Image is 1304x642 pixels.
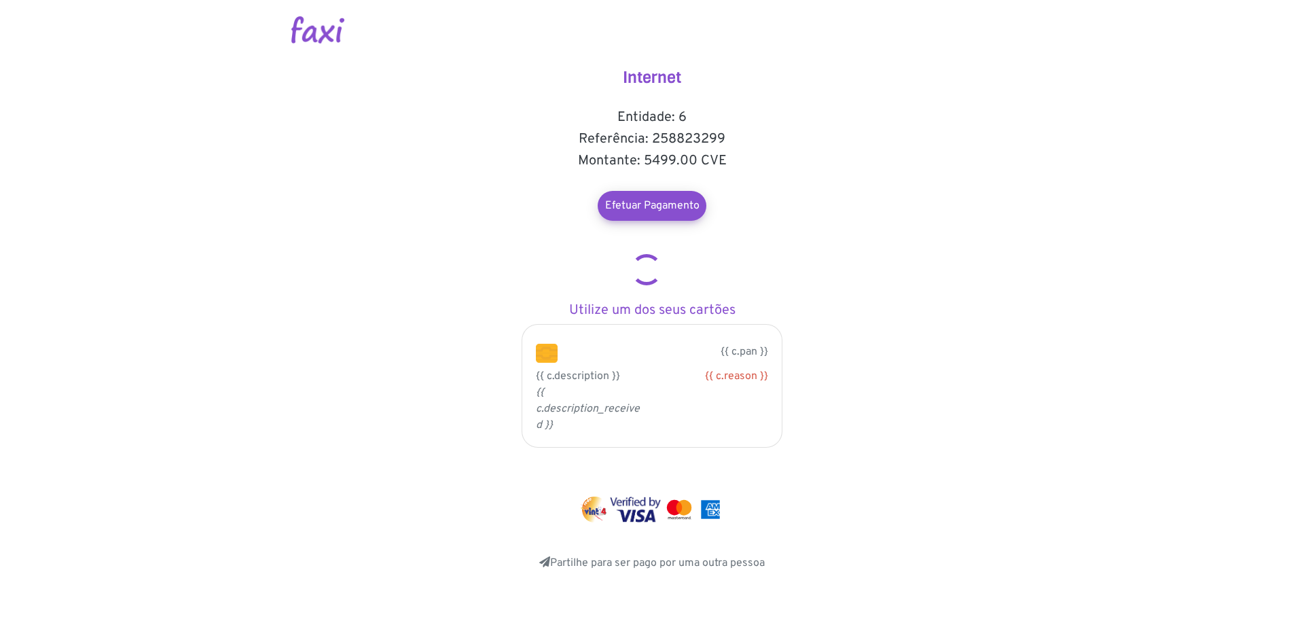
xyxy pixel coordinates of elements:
[610,497,661,522] img: visa
[516,109,788,126] h5: Entidade: 6
[536,370,620,383] span: {{ c.description }}
[539,556,765,570] a: Partilhe para ser pago por uma outra pessoa
[578,344,768,360] p: {{ c.pan }}
[516,302,788,319] h5: Utilize um dos seus cartões
[598,191,706,221] a: Efetuar Pagamento
[516,153,788,169] h5: Montante: 5499.00 CVE
[536,386,640,432] i: {{ c.description_received }}
[536,344,558,363] img: chip.png
[698,497,723,522] img: mastercard
[662,368,768,385] div: {{ c.reason }}
[516,131,788,147] h5: Referência: 258823299
[516,68,788,88] h4: Internet
[581,497,608,522] img: vinti4
[664,497,695,522] img: mastercard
